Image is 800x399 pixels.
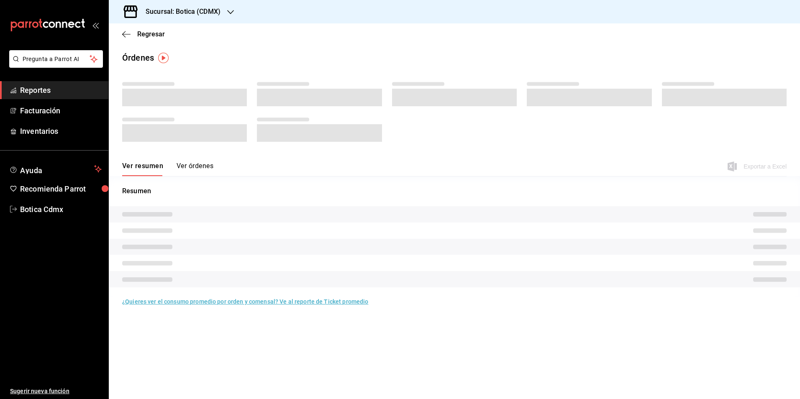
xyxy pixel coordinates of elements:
[20,125,102,137] span: Inventarios
[20,84,102,96] span: Reportes
[122,298,368,305] a: ¿Quieres ver el consumo promedio por orden y comensal? Ve al reporte de Ticket promedio
[20,204,102,215] span: Botica Cdmx
[10,387,102,396] span: Sugerir nueva función
[158,53,169,63] img: Tooltip marker
[122,30,165,38] button: Regresar
[122,162,163,176] button: Ver resumen
[177,162,213,176] button: Ver órdenes
[20,183,102,194] span: Recomienda Parrot
[20,105,102,116] span: Facturación
[122,51,154,64] div: Órdenes
[92,22,99,28] button: open_drawer_menu
[6,61,103,69] a: Pregunta a Parrot AI
[122,162,213,176] div: navigation tabs
[20,164,91,174] span: Ayuda
[122,186,787,196] p: Resumen
[137,30,165,38] span: Regresar
[139,7,221,17] h3: Sucursal: Botica (CDMX)
[9,50,103,68] button: Pregunta a Parrot AI
[23,55,90,64] span: Pregunta a Parrot AI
